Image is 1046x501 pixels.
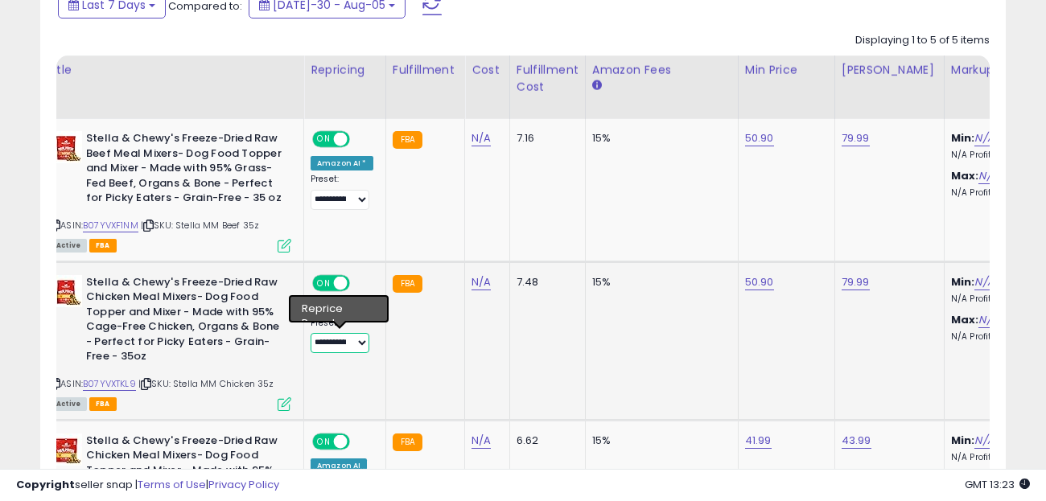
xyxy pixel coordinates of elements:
[89,397,117,411] span: FBA
[472,274,491,290] a: N/A
[348,133,373,146] span: OFF
[208,477,279,492] a: Privacy Policy
[89,239,117,253] span: FBA
[592,433,726,448] div: 15%
[842,433,871,449] a: 43.99
[974,130,994,146] a: N/A
[50,397,87,411] span: All listings currently available for purchase on Amazon
[592,62,731,79] div: Amazon Fees
[745,62,828,79] div: Min Price
[83,219,138,232] a: B07YVXF1NM
[138,377,274,390] span: | SKU: Stella MM Chicken 35z
[472,433,491,449] a: N/A
[311,300,368,314] div: Win BuyBox
[592,79,602,93] small: Amazon Fees.
[393,275,422,293] small: FBA
[951,168,979,183] b: Max:
[472,62,503,79] div: Cost
[951,274,975,290] b: Min:
[592,275,726,290] div: 15%
[842,62,937,79] div: [PERSON_NAME]
[311,174,373,210] div: Preset:
[517,131,573,146] div: 7.16
[517,433,573,448] div: 6.62
[974,274,994,290] a: N/A
[951,130,975,146] b: Min:
[311,62,379,79] div: Repricing
[951,433,975,448] b: Min:
[141,219,259,232] span: | SKU: Stella MM Beef 35z
[314,276,334,290] span: ON
[50,239,87,253] span: All listings currently available for purchase on Amazon
[855,33,990,48] div: Displaying 1 to 5 of 5 items
[951,312,979,327] b: Max:
[50,131,82,163] img: 41Ccoyr3RoL._SL40_.jpg
[517,62,579,96] div: Fulfillment Cost
[472,130,491,146] a: N/A
[314,133,334,146] span: ON
[978,312,998,328] a: N/A
[592,131,726,146] div: 15%
[348,276,373,290] span: OFF
[314,434,334,448] span: ON
[16,478,279,493] div: seller snap | |
[517,275,573,290] div: 7.48
[138,477,206,492] a: Terms of Use
[978,168,998,184] a: N/A
[50,275,82,307] img: 41bVS2ueYSL._SL40_.jpg
[745,130,774,146] a: 50.90
[393,131,422,149] small: FBA
[83,377,136,391] a: B07YVXTKL9
[393,62,458,79] div: Fulfillment
[311,318,373,354] div: Preset:
[46,62,297,79] div: Title
[86,275,282,368] b: Stella & Chewy's Freeze-Dried Raw Chicken Meal Mixers- Dog Food Topper and Mixer - Made with 95% ...
[842,130,870,146] a: 79.99
[50,433,82,466] img: 51kEw9f+jWL._SL40_.jpg
[965,477,1030,492] span: 2025-08-13 13:23 GMT
[393,433,422,451] small: FBA
[842,274,870,290] a: 79.99
[348,434,373,448] span: OFF
[16,477,75,492] strong: Copyright
[745,274,774,290] a: 50.90
[86,131,282,210] b: Stella & Chewy's Freeze-Dried Raw Beef Meal Mixers- Dog Food Topper and Mixer - Made with 95% Gra...
[974,433,994,449] a: N/A
[311,156,373,170] div: Amazon AI *
[745,433,772,449] a: 41.99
